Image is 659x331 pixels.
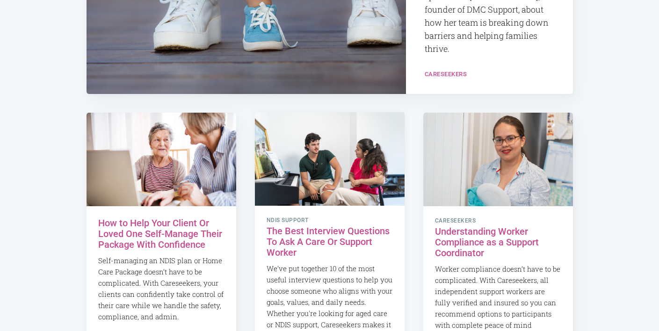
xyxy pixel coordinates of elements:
[435,218,561,224] span: careseekers
[425,71,467,78] a: Careseekers
[267,226,393,258] h2: The Best Interview Questions To Ask A Care Or Support Worker
[435,263,561,331] p: Worker compliance doesn’t have to be complicated. With Careseekers, all independent support worke...
[98,255,224,322] p: Self-managing an NDIS plan or Home Care Package doesn’t have to be complicated. With Careseekers,...
[267,217,393,224] span: NDIS Support
[98,218,224,250] h2: How to Help Your Client Or Loved One Self-Manage Their Package With Confidence
[435,226,561,259] h2: Understanding Worker Compliance as a Support Coordinator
